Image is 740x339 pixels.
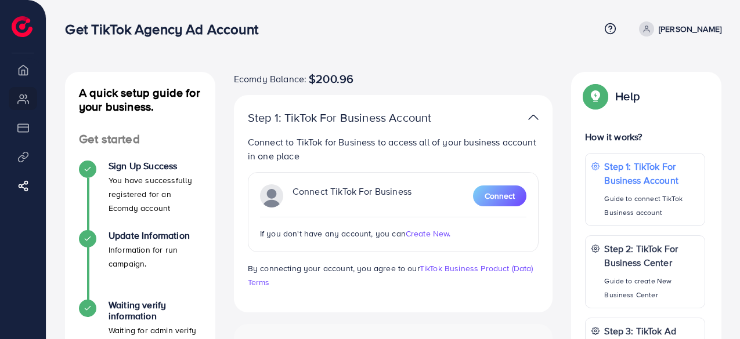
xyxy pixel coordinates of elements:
p: Information for run campaign. [109,243,201,271]
h4: A quick setup guide for your business. [65,86,215,114]
span: If you don't have any account, you can [260,228,406,239]
li: Sign Up Success [65,161,215,230]
span: Ecomdy Balance: [234,72,306,86]
p: Step 2: TikTok For Business Center [604,242,699,269]
li: Update Information [65,230,215,300]
h3: Get TikTok Agency Ad Account [65,21,267,38]
img: logo [12,16,33,37]
p: Guide to connect TikTok Business account [604,192,699,220]
span: $200.96 [309,72,353,86]
p: Help [615,89,640,103]
p: You have successfully registered for an Ecomdy account [109,173,201,215]
button: Connect [473,185,526,206]
span: Connect [485,190,515,202]
p: How it works? [585,130,705,144]
h4: Waiting verify information [109,300,201,322]
p: Guide to create New Business Center [604,274,699,302]
img: TikTok partner [528,109,539,126]
p: Connect to TikTok for Business to access all of your business account in one place [248,135,539,163]
span: Create New. [406,228,451,239]
img: TikTok partner [260,184,283,207]
p: [PERSON_NAME] [659,22,721,36]
p: Connect TikTok For Business [293,184,411,207]
h4: Get started [65,132,215,147]
p: Step 1: TikTok For Business Account [248,111,436,125]
p: By connecting your account, you agree to our [248,261,539,289]
p: Step 1: TikTok For Business Account [604,159,699,187]
h4: Sign Up Success [109,161,201,172]
img: Popup guide [585,86,606,107]
iframe: Chat [691,287,731,330]
a: [PERSON_NAME] [634,21,721,37]
h4: Update Information [109,230,201,241]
